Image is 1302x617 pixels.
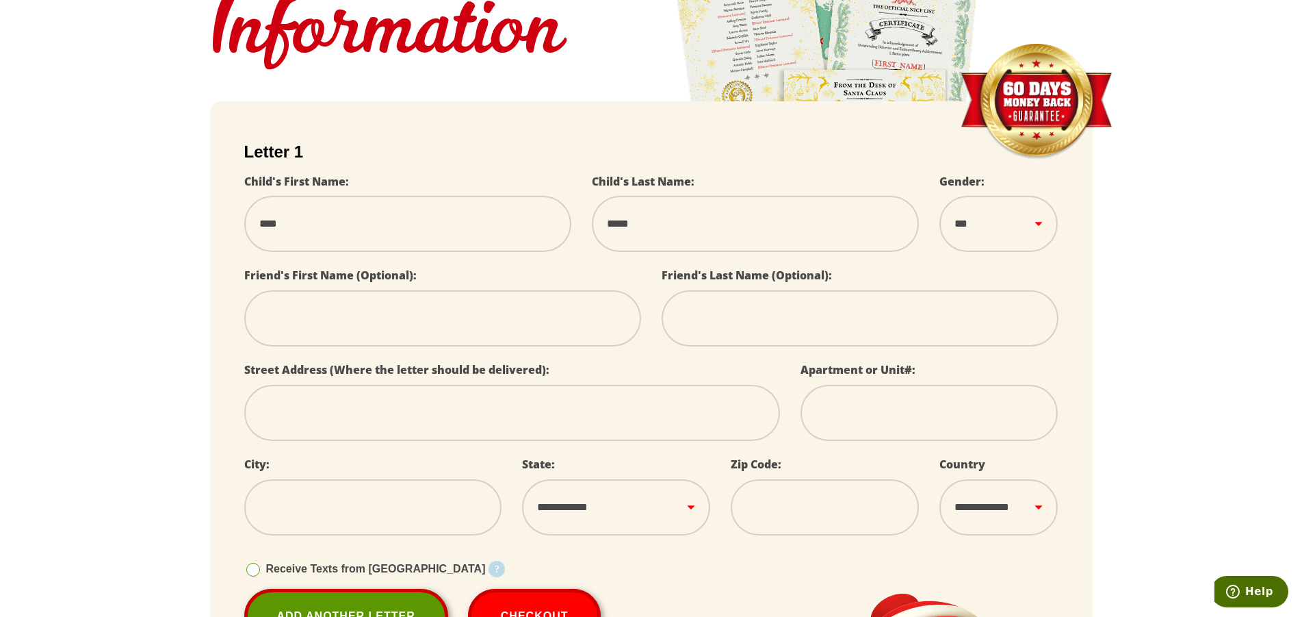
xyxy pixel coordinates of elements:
label: Child's Last Name: [592,174,694,189]
h2: Letter 1 [244,142,1058,162]
label: Street Address (Where the letter should be delivered): [244,362,549,377]
label: Apartment or Unit#: [800,362,915,377]
label: Zip Code: [731,457,781,472]
label: City: [244,457,270,472]
span: Receive Texts from [GEOGRAPHIC_DATA] [266,563,486,575]
label: Gender: [939,174,985,189]
label: Friend's First Name (Optional): [244,268,417,283]
label: Friend's Last Name (Optional): [662,268,832,283]
label: State: [522,457,555,472]
iframe: Opens a widget where you can find more information [1214,576,1288,610]
label: Child's First Name: [244,174,349,189]
img: Money Back Guarantee [959,43,1113,160]
label: Country [939,457,985,472]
